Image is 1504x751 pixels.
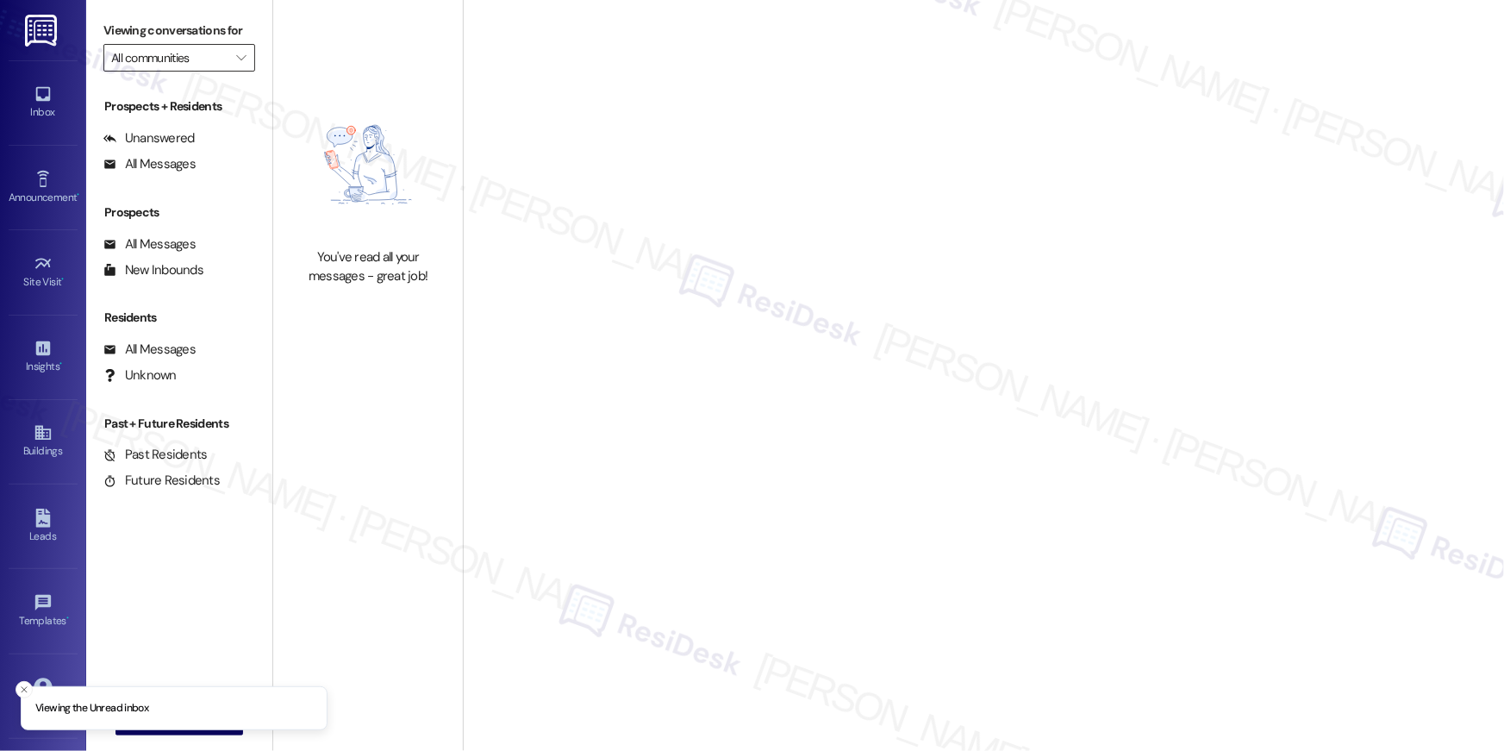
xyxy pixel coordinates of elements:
a: Insights • [9,334,78,380]
a: Account [9,673,78,719]
a: Leads [9,504,78,550]
div: All Messages [103,235,196,253]
div: Unanswered [103,129,195,147]
img: ResiDesk Logo [25,15,60,47]
div: All Messages [103,341,196,359]
span: • [66,612,69,624]
button: Close toast [16,681,33,698]
a: Buildings [9,418,78,465]
a: Inbox [9,79,78,126]
i:  [236,51,246,65]
label: Viewing conversations for [103,17,255,44]
span: • [62,273,65,285]
input: All communities [111,44,228,72]
div: Residents [86,309,272,327]
div: Past + Future Residents [86,415,272,433]
div: All Messages [103,155,196,173]
a: Templates • [9,588,78,635]
a: Site Visit • [9,249,78,296]
div: New Inbounds [103,261,203,279]
p: Viewing the Unread inbox [35,701,148,717]
div: Future Residents [103,472,220,490]
span: • [59,358,62,370]
div: Prospects [86,203,272,222]
span: • [77,189,79,201]
div: You've read all your messages - great job! [292,248,444,285]
div: Past Residents [103,446,208,464]
div: Prospects + Residents [86,97,272,116]
div: Unknown [103,366,177,385]
img: empty-state [292,90,444,240]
